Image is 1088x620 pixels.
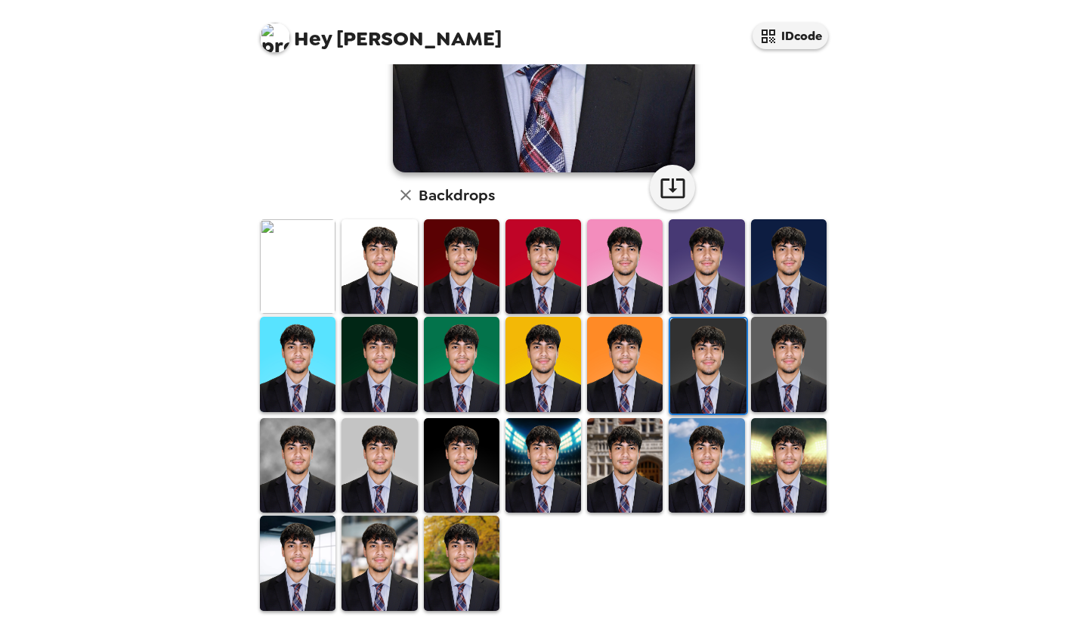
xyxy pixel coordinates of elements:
[260,15,502,49] span: [PERSON_NAME]
[260,219,335,314] img: Original
[294,25,332,52] span: Hey
[260,23,290,53] img: profile pic
[753,23,828,49] button: IDcode
[419,183,495,207] h6: Backdrops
